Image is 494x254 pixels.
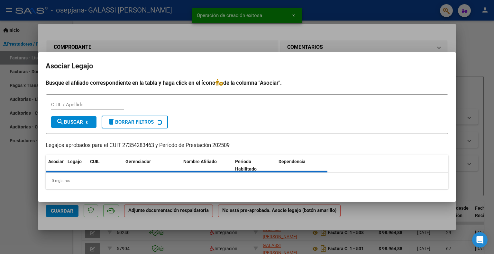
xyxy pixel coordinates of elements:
[68,159,82,164] span: Legajo
[46,60,448,72] h2: Asociar Legajo
[56,119,83,125] span: Buscar
[51,116,96,128] button: Buscar
[65,155,87,176] datatable-header-cell: Legajo
[472,232,488,248] div: Open Intercom Messenger
[46,79,448,87] h4: Busque el afiliado correspondiente en la tabla y haga click en el ícono de la columna "Asociar".
[235,159,257,171] span: Periodo Habilitado
[181,155,233,176] datatable-header-cell: Nombre Afiliado
[46,142,448,150] p: Legajos aprobados para el CUIT 27354283463 y Período de Prestación 202509
[87,155,123,176] datatable-header-cell: CUIL
[90,159,100,164] span: CUIL
[123,155,181,176] datatable-header-cell: Gerenciador
[276,155,328,176] datatable-header-cell: Dependencia
[279,159,306,164] span: Dependencia
[102,116,168,128] button: Borrar Filtros
[48,159,64,164] span: Asociar
[56,118,64,126] mat-icon: search
[183,159,217,164] span: Nombre Afiliado
[233,155,276,176] datatable-header-cell: Periodo Habilitado
[107,118,115,126] mat-icon: delete
[46,155,65,176] datatable-header-cell: Asociar
[46,173,448,189] div: 0 registros
[125,159,151,164] span: Gerenciador
[107,119,154,125] span: Borrar Filtros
